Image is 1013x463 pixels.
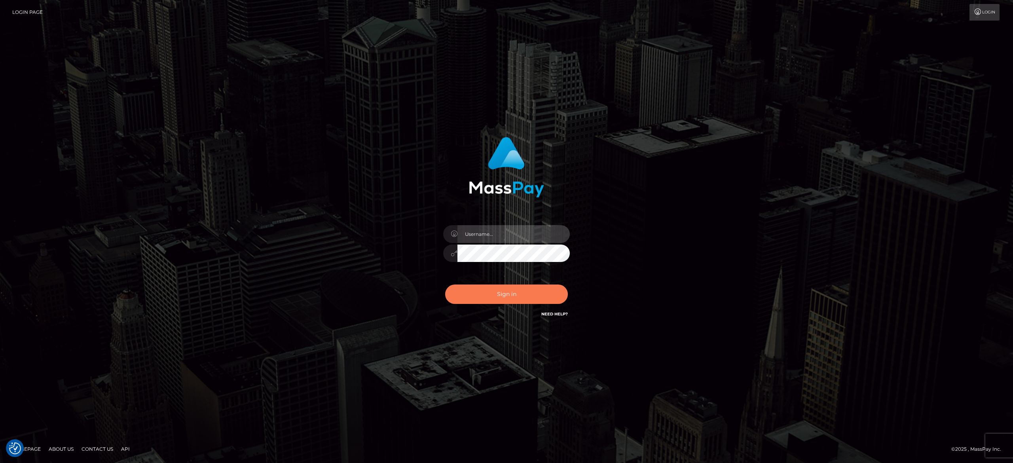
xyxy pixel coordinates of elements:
a: Need Help? [541,311,568,317]
div: © 2025 , MassPay Inc. [951,445,1007,454]
img: MassPay Login [469,137,544,197]
a: Homepage [9,443,44,455]
button: Sign in [445,285,568,304]
a: Contact Us [78,443,116,455]
img: Revisit consent button [9,442,21,454]
a: Login Page [12,4,43,21]
a: API [118,443,133,455]
button: Consent Preferences [9,442,21,454]
a: Login [969,4,1000,21]
a: About Us [46,443,77,455]
input: Username... [457,225,570,243]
